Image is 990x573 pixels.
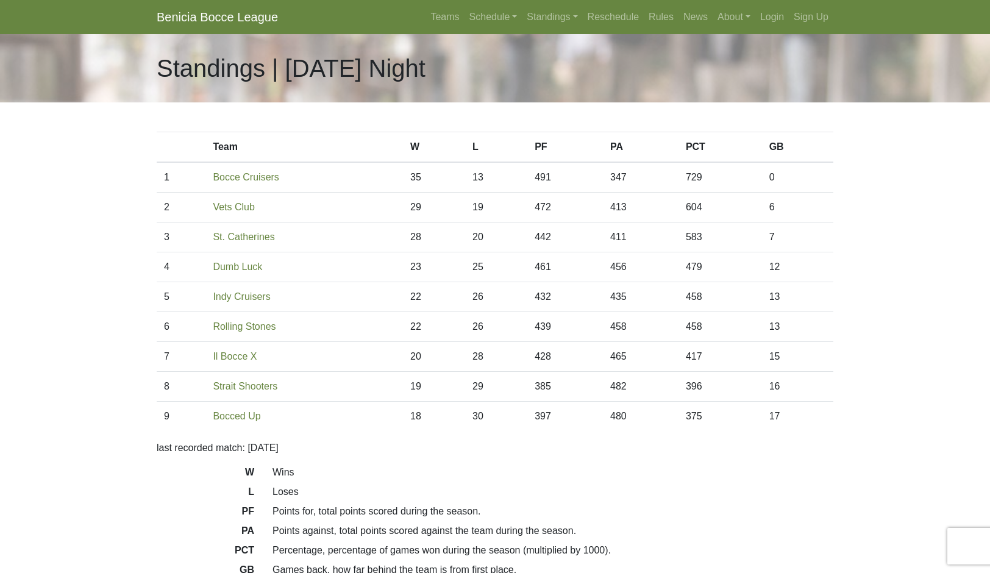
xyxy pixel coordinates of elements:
[465,312,527,342] td: 26
[403,162,465,193] td: 35
[583,5,644,29] a: Reschedule
[263,524,842,538] dd: Points against, total points scored against the team during the season.
[148,465,263,485] dt: W
[678,222,762,252] td: 583
[465,342,527,372] td: 28
[603,372,678,402] td: 482
[213,321,276,332] a: Rolling Stones
[527,132,603,163] th: PF
[157,5,278,29] a: Benicia Bocce League
[762,402,833,432] td: 17
[762,162,833,193] td: 0
[762,342,833,372] td: 15
[148,524,263,543] dt: PA
[762,193,833,222] td: 6
[527,372,603,402] td: 385
[213,232,274,242] a: St. Catherines
[205,132,403,163] th: Team
[465,193,527,222] td: 19
[678,282,762,312] td: 458
[403,132,465,163] th: W
[213,381,277,391] a: Strait Shooters
[157,282,205,312] td: 5
[403,252,465,282] td: 23
[157,54,426,83] h1: Standings | [DATE] Night
[762,222,833,252] td: 7
[789,5,833,29] a: Sign Up
[603,402,678,432] td: 480
[263,485,842,499] dd: Loses
[157,252,205,282] td: 4
[403,372,465,402] td: 19
[465,132,527,163] th: L
[527,282,603,312] td: 432
[157,441,833,455] p: last recorded match: [DATE]
[426,5,464,29] a: Teams
[465,402,527,432] td: 30
[465,282,527,312] td: 26
[678,5,713,29] a: News
[522,5,582,29] a: Standings
[263,465,842,480] dd: Wins
[678,162,762,193] td: 729
[603,132,678,163] th: PA
[527,193,603,222] td: 472
[213,172,279,182] a: Bocce Cruisers
[403,402,465,432] td: 18
[263,504,842,519] dd: Points for, total points scored during the season.
[678,342,762,372] td: 417
[603,252,678,282] td: 456
[762,132,833,163] th: GB
[157,193,205,222] td: 2
[403,282,465,312] td: 22
[527,222,603,252] td: 442
[213,262,262,272] a: Dumb Luck
[762,282,833,312] td: 13
[157,402,205,432] td: 9
[678,402,762,432] td: 375
[403,193,465,222] td: 29
[157,312,205,342] td: 6
[148,543,263,563] dt: PCT
[157,162,205,193] td: 1
[403,312,465,342] td: 22
[527,162,603,193] td: 491
[403,222,465,252] td: 28
[603,312,678,342] td: 458
[678,193,762,222] td: 604
[465,222,527,252] td: 20
[762,312,833,342] td: 13
[527,342,603,372] td: 428
[644,5,678,29] a: Rules
[603,193,678,222] td: 413
[762,252,833,282] td: 12
[603,222,678,252] td: 411
[213,411,260,421] a: Bocced Up
[465,372,527,402] td: 29
[713,5,755,29] a: About
[403,342,465,372] td: 20
[465,252,527,282] td: 25
[678,252,762,282] td: 479
[527,252,603,282] td: 461
[527,402,603,432] td: 397
[527,312,603,342] td: 439
[213,291,270,302] a: Indy Cruisers
[148,504,263,524] dt: PF
[678,372,762,402] td: 396
[465,5,522,29] a: Schedule
[678,132,762,163] th: PCT
[465,162,527,193] td: 13
[603,162,678,193] td: 347
[263,543,842,558] dd: Percentage, percentage of games won during the season (multiplied by 1000).
[157,372,205,402] td: 8
[148,485,263,504] dt: L
[762,372,833,402] td: 16
[213,351,257,361] a: Il Bocce X
[213,202,254,212] a: Vets Club
[603,342,678,372] td: 465
[755,5,789,29] a: Login
[157,342,205,372] td: 7
[603,282,678,312] td: 435
[157,222,205,252] td: 3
